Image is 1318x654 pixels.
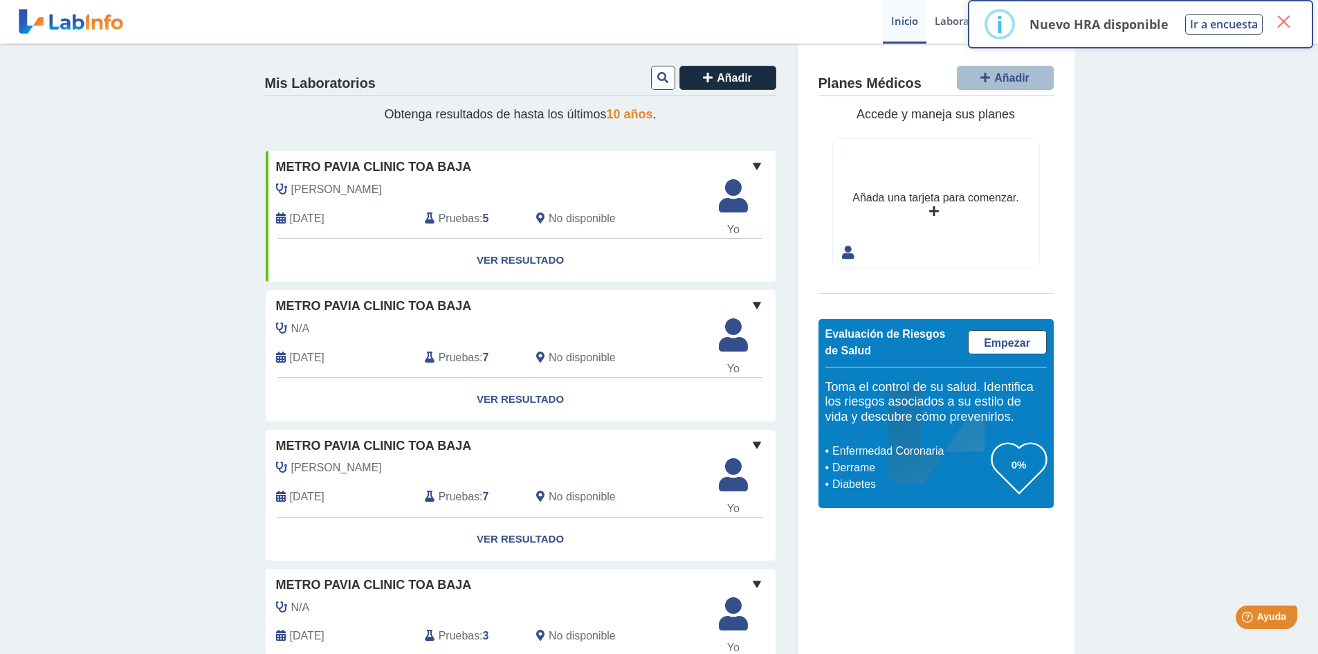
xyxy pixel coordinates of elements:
button: Añadir [957,66,1054,90]
span: 2024-12-23 [290,489,324,505]
b: 5 [483,212,489,224]
h4: Planes Médicos [818,75,922,92]
span: Pruebas [439,210,479,227]
span: Metro Pavia Clinic Toa Baja [276,437,472,455]
span: Evaluación de Riesgos de Salud [825,328,946,356]
span: N/A [291,320,310,337]
li: Derrame [829,460,991,476]
span: 10 años [607,107,653,121]
button: Añadir [679,66,776,90]
span: Añadir [994,72,1029,84]
div: : [414,627,526,646]
span: Yo [711,361,756,377]
span: Pruebas [439,349,479,366]
div: Añada una tarjeta para comenzar. [852,190,1018,206]
a: Ver Resultado [266,518,776,561]
b: 7 [483,491,489,502]
span: Empezar [984,337,1030,349]
b: 3 [483,630,489,642]
li: Enfermedad Coronaria [829,443,991,460]
div: : [414,209,526,228]
a: Ver Resultado [266,378,776,421]
h5: Toma el control de su salud. Identifica los riesgos asociados a su estilo de vida y descubre cómo... [825,380,1047,425]
span: Obtenga resultados de hasta los últimos . [384,107,656,121]
b: 7 [483,352,489,363]
span: Añadir [717,72,752,84]
p: Nuevo HRA disponible [1029,16,1169,33]
span: 2025-09-17 [290,349,324,366]
span: No disponible [549,489,616,505]
a: Empezar [968,330,1047,354]
li: Diabetes [829,476,991,493]
a: Ver Resultado [266,239,776,282]
h3: 0% [991,456,1047,473]
span: Pruebas [439,628,479,644]
span: 2024-04-19 [290,210,324,227]
div: i [996,12,1003,37]
span: No disponible [549,349,616,366]
button: Ir a encuesta [1185,14,1263,35]
iframe: Help widget launcher [1195,600,1303,639]
span: Yo [711,221,756,238]
span: Accede y maneja sus planes [857,107,1015,121]
button: Close this dialog [1271,9,1296,34]
span: Yo [711,500,756,517]
span: N/A [291,599,310,616]
span: Metro Pavia Clinic Toa Baja [276,158,472,176]
span: Pruebas [439,489,479,505]
span: Segura Nieves, Enrique [291,181,382,198]
span: No disponible [549,628,616,644]
span: Metro Pavia Clinic Toa Baja [276,576,472,594]
span: Metro Pavia Clinic Toa Baja [276,297,472,316]
span: Torres Hernandez, Axel [291,460,382,476]
div: : [414,488,526,507]
h4: Mis Laboratorios [265,75,376,92]
div: : [414,348,526,367]
span: No disponible [549,210,616,227]
span: 2024-12-16 [290,628,324,644]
